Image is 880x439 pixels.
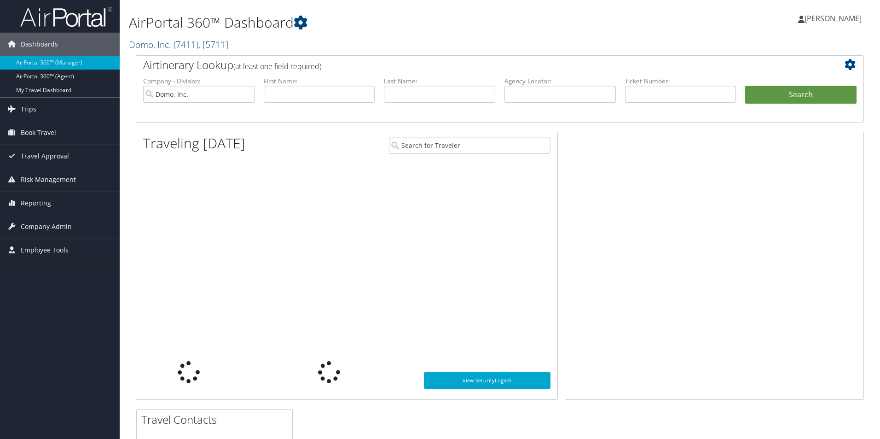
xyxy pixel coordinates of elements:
[233,61,321,71] span: (at least one field required)
[384,76,495,86] label: Last Name:
[21,239,69,262] span: Employee Tools
[389,137,550,154] input: Search for Traveler
[21,33,58,56] span: Dashboards
[129,13,624,32] h1: AirPortal 360™ Dashboard
[264,76,375,86] label: First Name:
[143,57,796,73] h2: Airtinerary Lookup
[141,412,292,427] h2: Travel Contacts
[198,38,228,51] span: , [ 5711 ]
[805,13,862,23] span: [PERSON_NAME]
[20,6,112,28] img: airportal-logo.png
[143,134,245,153] h1: Traveling [DATE]
[129,38,228,51] a: Domo, Inc.
[424,372,550,389] a: View SecurityLogic®
[21,98,36,121] span: Trips
[798,5,871,32] a: [PERSON_NAME]
[625,76,736,86] label: Ticket Number:
[21,145,69,168] span: Travel Approval
[21,121,56,144] span: Book Travel
[143,76,255,86] label: Company - Division:
[21,215,72,238] span: Company Admin
[504,76,616,86] label: Agency Locator:
[745,86,857,104] button: Search
[21,168,76,191] span: Risk Management
[21,192,51,215] span: Reporting
[174,38,198,51] span: ( 7411 )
